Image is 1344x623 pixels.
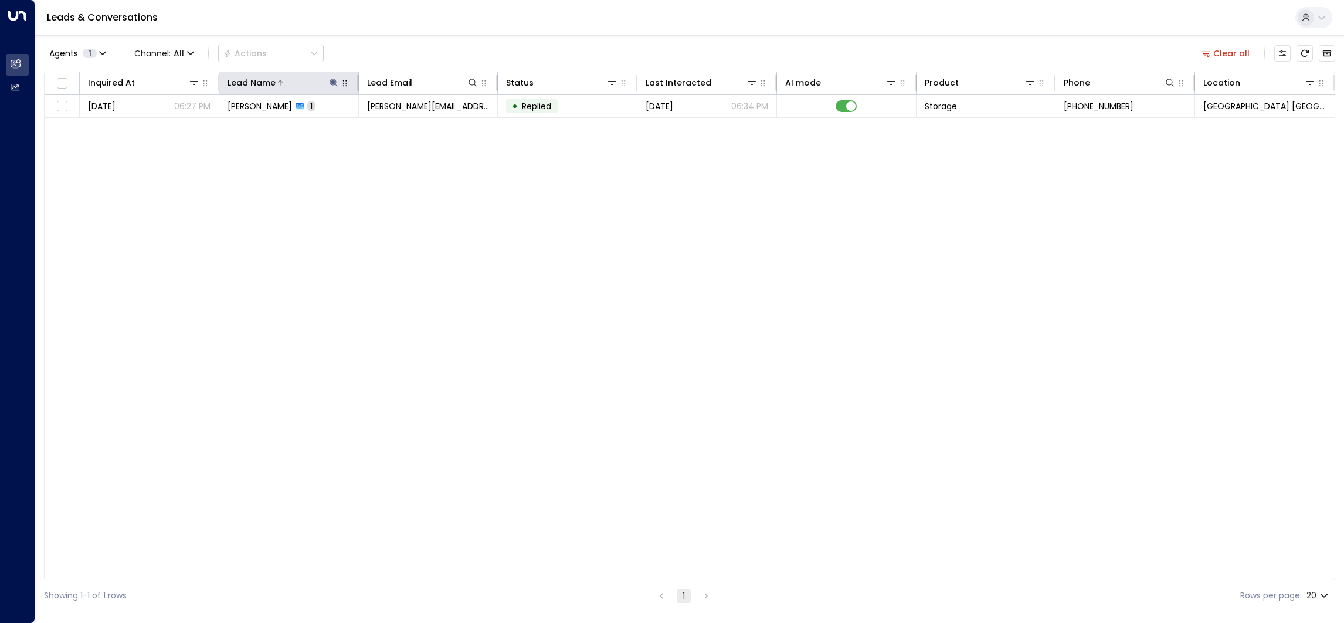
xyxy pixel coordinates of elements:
span: Replied [522,100,551,112]
span: All [174,49,184,58]
div: Last Interacted [646,76,711,90]
span: Storage [925,100,957,112]
div: Product [925,76,1037,90]
div: Lead Name [228,76,340,90]
button: Agents1 [44,45,110,62]
div: Product [925,76,959,90]
nav: pagination navigation [654,588,714,603]
button: Channel:All [130,45,199,62]
span: a.Cosgriff@icloud.com [367,100,490,112]
button: Archived Leads [1319,45,1335,62]
span: Toggle select row [55,99,69,114]
div: Phone [1064,76,1176,90]
div: Status [506,76,534,90]
button: Customize [1274,45,1291,62]
div: 20 [1306,587,1331,604]
div: Showing 1-1 of 1 rows [44,590,127,602]
div: Last Interacted [646,76,758,90]
div: • [512,96,518,116]
span: Toggle select all [55,76,69,91]
div: AI mode [785,76,897,90]
div: Lead Email [367,76,479,90]
div: Inquired At [88,76,135,90]
div: AI mode [785,76,821,90]
div: Location [1203,76,1240,90]
button: page 1 [677,589,691,603]
label: Rows per page: [1240,590,1302,602]
div: Location [1203,76,1316,90]
span: +447976792285 [1064,100,1133,112]
span: Channel: [130,45,199,62]
button: Clear all [1196,45,1255,62]
p: 06:27 PM [174,100,211,112]
span: Anthony Cosgriff [228,100,292,112]
div: Status [506,76,618,90]
span: Yesterday [646,100,673,112]
button: Actions [218,45,324,62]
div: Lead Email [367,76,412,90]
div: Actions [223,48,267,59]
span: 1 [307,101,315,111]
div: Phone [1064,76,1090,90]
span: Space Station Shrewsbury [1203,100,1326,112]
div: Lead Name [228,76,276,90]
div: Inquired At [88,76,200,90]
p: 06:34 PM [731,100,768,112]
div: Button group with a nested menu [218,45,324,62]
span: Refresh [1297,45,1313,62]
span: Agents [49,49,78,57]
span: 1 [83,49,97,58]
a: Leads & Conversations [47,11,158,24]
span: Yesterday [88,100,116,112]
